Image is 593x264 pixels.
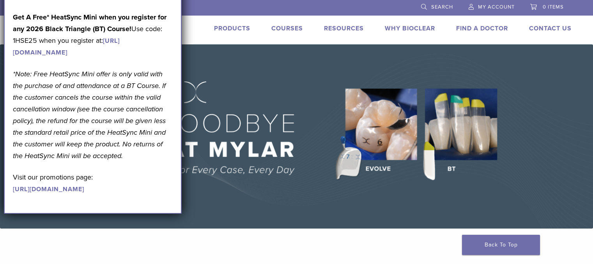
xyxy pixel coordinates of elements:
em: *Note: Free HeatSync Mini offer is only valid with the purchase of and attendance at a BT Course.... [13,70,166,160]
a: Resources [324,25,364,32]
span: My Account [478,4,515,10]
span: 0 items [543,4,564,10]
a: Back To Top [462,235,540,255]
span: Search [431,4,453,10]
a: Contact Us [529,25,572,32]
a: [URL][DOMAIN_NAME] [13,185,84,193]
a: Find A Doctor [456,25,508,32]
a: Why Bioclear [385,25,435,32]
a: Products [214,25,250,32]
a: Courses [271,25,303,32]
p: Use code: 1HSE25 when you register at: [13,11,173,58]
strong: Get A Free* HeatSync Mini when you register for any 2026 Black Triangle (BT) Course! [13,13,166,33]
p: Visit our promotions page: [13,171,173,195]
